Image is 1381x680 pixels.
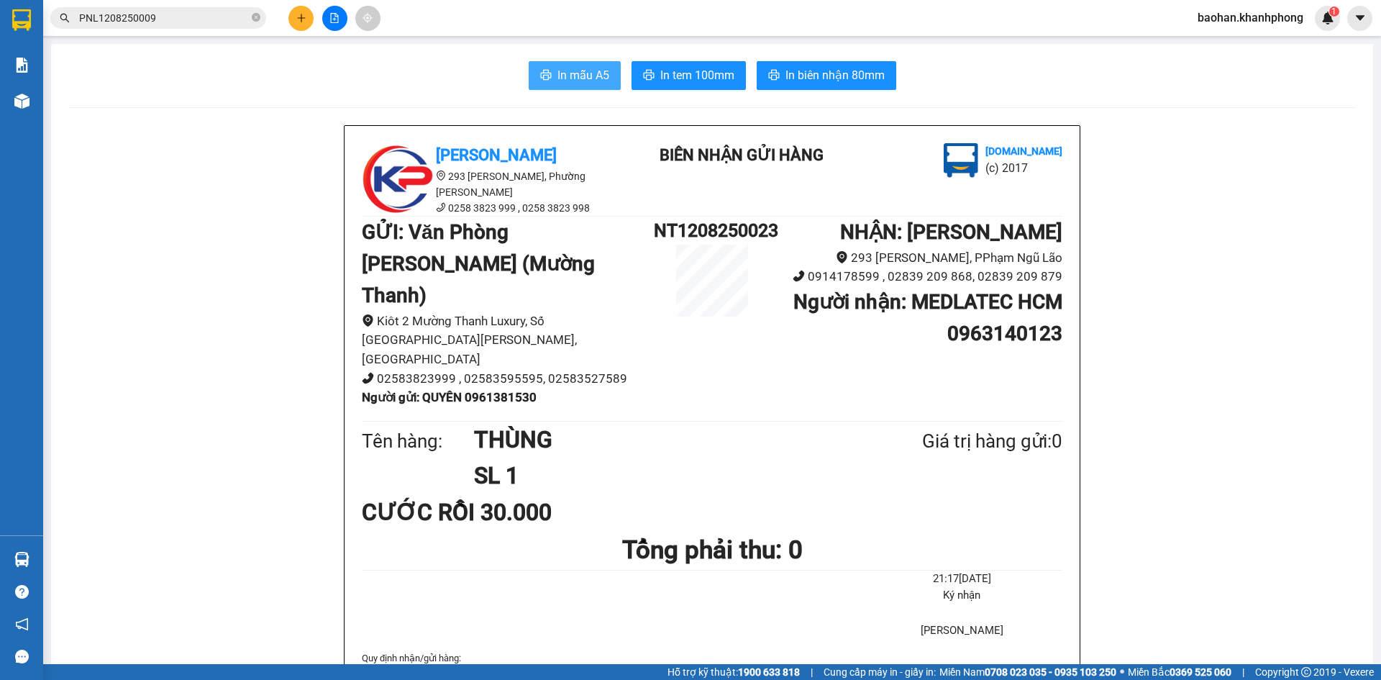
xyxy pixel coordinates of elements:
span: printer [540,69,552,83]
span: phone [362,372,374,384]
span: message [15,650,29,663]
b: BIÊN NHẬN GỬI HÀNG [660,146,824,164]
b: Người nhận : MEDLATEC HCM 0963140123 [793,290,1062,345]
input: Tìm tên, số ĐT hoặc mã đơn [79,10,249,26]
span: ⚪️ [1120,669,1124,675]
span: Miền Nam [939,664,1116,680]
span: environment [362,314,374,327]
img: warehouse-icon [14,552,29,567]
span: baohan.khanhphong [1186,9,1315,27]
div: CƯỚC RỒI 30.000 [362,494,593,530]
span: printer [768,69,780,83]
span: Hỗ trợ kỹ thuật: [667,664,800,680]
span: environment [436,171,446,181]
span: In mẫu A5 [557,66,609,84]
button: caret-down [1347,6,1372,31]
li: [PERSON_NAME] [7,7,209,35]
b: [DOMAIN_NAME] [985,145,1062,157]
button: aim [355,6,380,31]
span: phone [436,202,446,212]
span: question-circle [15,585,29,599]
button: file-add [322,6,347,31]
span: plus [296,13,306,23]
li: 0258 3823 999 , 0258 3823 998 [362,200,621,216]
span: search [60,13,70,23]
strong: 1900 633 818 [738,666,800,678]
div: Giá trị hàng gửi: 0 [852,427,1062,456]
li: Ký nhận [862,587,1062,604]
strong: 0369 525 060 [1170,666,1231,678]
strong: 0708 023 035 - 0935 103 250 [985,666,1116,678]
li: 293 [PERSON_NAME], PPhạm Ngũ Lão [770,248,1062,268]
span: notification [15,617,29,631]
b: [PERSON_NAME] [436,146,557,164]
li: [PERSON_NAME] [862,622,1062,640]
img: logo.jpg [362,143,434,215]
li: VP [PERSON_NAME] [99,61,191,77]
span: In biên nhận 80mm [785,66,885,84]
span: Miền Bắc [1128,664,1231,680]
b: Người gửi : QUYÊN 0961381530 [362,390,537,404]
span: printer [643,69,655,83]
span: close-circle [252,13,260,22]
span: file-add [329,13,339,23]
button: printerIn mẫu A5 [529,61,621,90]
li: 02583823999 , 02583595595, 02583527589 [362,369,654,389]
button: printerIn biên nhận 80mm [757,61,896,90]
span: environment [99,80,109,90]
button: plus [288,6,314,31]
span: environment [836,251,848,263]
img: warehouse-icon [14,94,29,109]
li: (c) 2017 [985,159,1062,177]
button: printerIn tem 100mm [632,61,746,90]
img: icon-new-feature [1321,12,1334,24]
div: Tên hàng: [362,427,474,456]
b: NHẬN : [PERSON_NAME] [840,220,1062,244]
img: logo.jpg [7,7,58,58]
img: logo.jpg [944,143,978,178]
h1: SL 1 [474,458,852,494]
sup: 1 [1329,6,1339,17]
span: close-circle [252,12,260,25]
span: 1 [1331,6,1336,17]
span: aim [363,13,373,23]
b: 293 [PERSON_NAME], PPhạm Ngũ Lão [99,79,178,122]
li: 0914178599 , 02839 209 868, 02839 209 879 [770,267,1062,286]
img: solution-icon [14,58,29,73]
h1: NT1208250023 [654,217,770,245]
img: logo-vxr [12,9,31,31]
li: 293 [PERSON_NAME], Phường [PERSON_NAME] [362,168,621,200]
h1: Tổng phải thu: 0 [362,530,1062,570]
h1: THÙNG [474,422,852,458]
span: Cung cấp máy in - giấy in: [824,664,936,680]
li: 21:17[DATE] [862,571,1062,588]
li: Kiôt 2 Mường Thanh Luxury, Số [GEOGRAPHIC_DATA][PERSON_NAME], [GEOGRAPHIC_DATA] [362,312,654,369]
li: VP Văn Phòng [PERSON_NAME] (Mường Thanh) [7,61,99,109]
span: | [811,664,813,680]
b: GỬI : Văn Phòng [PERSON_NAME] (Mường Thanh) [362,220,595,307]
span: copyright [1301,667,1311,677]
span: In tem 100mm [660,66,734,84]
span: | [1242,664,1244,680]
span: phone [793,270,805,282]
span: caret-down [1354,12,1367,24]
